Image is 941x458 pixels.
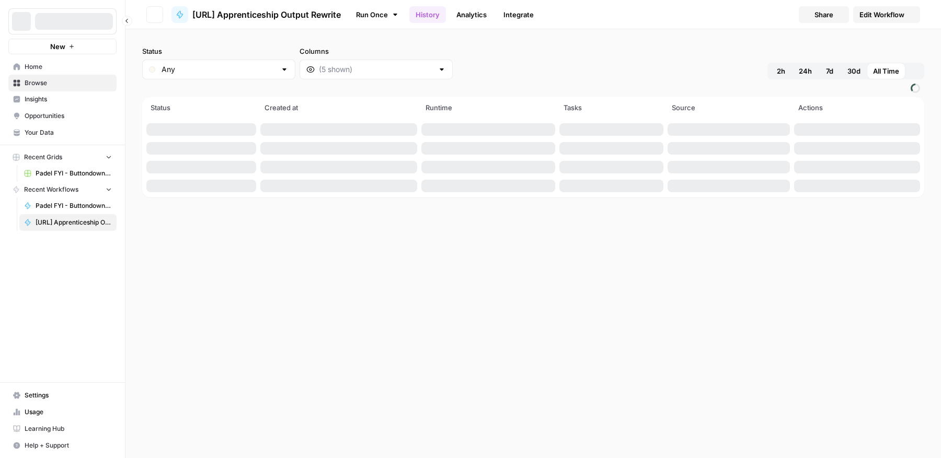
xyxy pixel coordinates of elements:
[8,387,117,404] a: Settings
[25,111,112,121] span: Opportunities
[50,41,65,52] span: New
[8,108,117,124] a: Opportunities
[8,75,117,91] a: Browse
[25,78,112,88] span: Browse
[8,182,117,197] button: Recent Workflows
[19,214,117,231] a: [URL] Apprenticeship Output Rewrite
[36,201,112,210] span: Padel FYI - Buttondown -Newsletter Generation
[36,218,112,227] span: [URL] Apprenticeship Output Rewrite
[8,420,117,437] a: Learning Hub
[409,6,446,23] a: History
[450,6,493,23] a: Analytics
[8,149,117,165] button: Recent Grids
[142,46,295,56] label: Status
[419,97,557,120] th: Runtime
[8,58,117,75] a: Home
[497,6,540,23] a: Integrate
[8,404,117,420] a: Usage
[25,441,112,450] span: Help + Support
[25,128,112,137] span: Your Data
[19,165,117,182] a: Padel FYI - Buttondown -Newsletter Generation Grid
[25,407,112,417] span: Usage
[8,124,117,141] a: Your Data
[557,97,665,120] th: Tasks
[8,437,117,454] button: Help + Support
[258,97,420,120] th: Created at
[24,185,78,194] span: Recent Workflows
[24,152,62,162] span: Recent Grids
[162,64,276,75] input: Any
[25,95,112,104] span: Insights
[8,39,117,54] button: New
[25,424,112,433] span: Learning Hub
[144,97,258,120] th: Status
[192,8,341,21] span: [URL] Apprenticeship Output Rewrite
[25,391,112,400] span: Settings
[36,169,112,178] span: Padel FYI - Buttondown -Newsletter Generation Grid
[171,6,341,23] a: [URL] Apprenticeship Output Rewrite
[19,197,117,214] a: Padel FYI - Buttondown -Newsletter Generation
[25,62,112,72] span: Home
[319,64,433,75] input: (5 shown)
[8,91,117,108] a: Insights
[349,6,405,24] a: Run Once
[300,46,453,56] label: Columns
